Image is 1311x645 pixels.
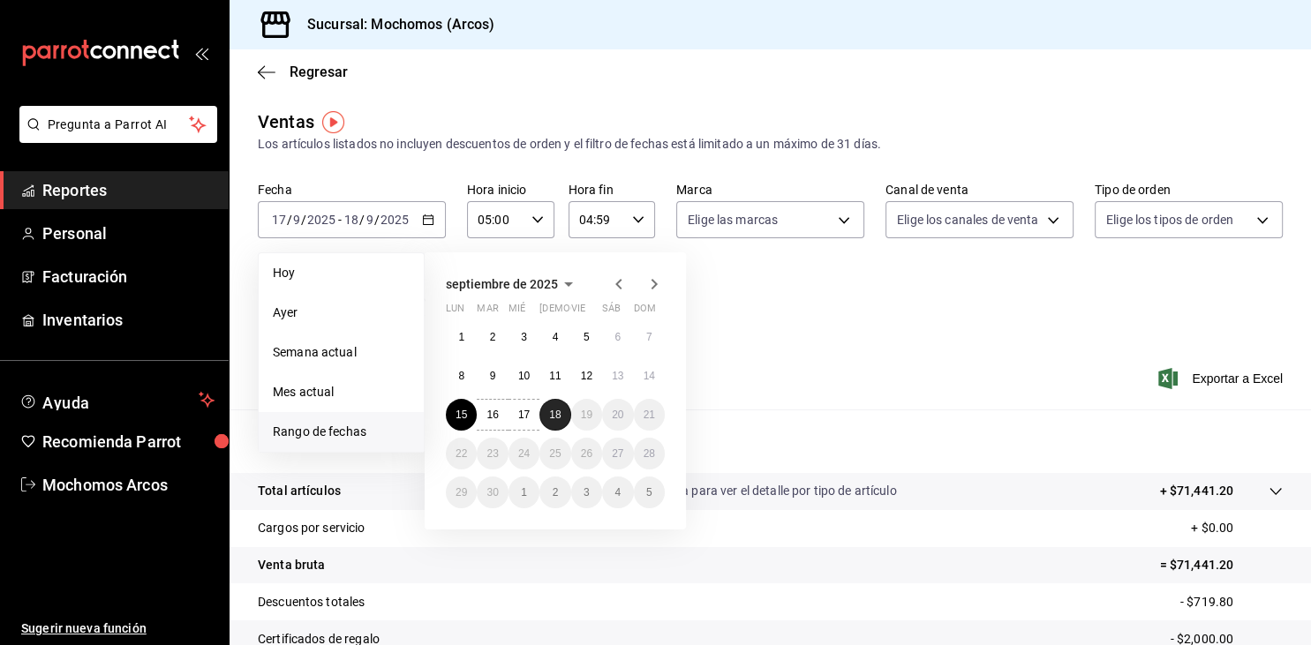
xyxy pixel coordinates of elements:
[258,184,446,196] label: Fecha
[584,486,590,499] abbr: 3 de octubre de 2025
[634,303,656,321] abbr: domingo
[602,360,633,392] button: 13 de septiembre de 2025
[571,399,602,431] button: 19 de septiembre de 2025
[456,409,467,421] abbr: 15 de septiembre de 2025
[446,399,477,431] button: 15 de septiembre de 2025
[646,331,652,343] abbr: 7 de septiembre de 2025
[273,304,410,322] span: Ayer
[456,447,467,460] abbr: 22 de septiembre de 2025
[446,476,477,508] button: 29 de septiembre de 2025
[301,213,306,227] span: /
[602,321,633,353] button: 6 de septiembre de 2025
[258,109,314,135] div: Ventas
[521,331,527,343] abbr: 3 de septiembre de 2025
[602,303,621,321] abbr: sábado
[258,556,325,574] p: Venta bruta
[549,370,561,382] abbr: 11 de septiembre de 2025
[477,438,508,469] button: 23 de septiembre de 2025
[287,213,292,227] span: /
[273,264,410,282] span: Hoy
[509,399,539,431] button: 17 de septiembre de 2025
[553,486,559,499] abbr: 2 de octubre de 2025
[477,360,508,392] button: 9 de septiembre de 2025
[549,409,561,421] abbr: 18 de septiembre de 2025
[12,128,217,146] a: Pregunta a Parrot AI
[1095,184,1283,196] label: Tipo de orden
[258,482,341,500] p: Total artículos
[380,213,410,227] input: ----
[571,438,602,469] button: 26 de septiembre de 2025
[584,331,590,343] abbr: 5 de septiembre de 2025
[42,389,192,410] span: Ayuda
[458,331,464,343] abbr: 1 de septiembre de 2025
[258,135,1283,154] div: Los artículos listados no incluyen descuentos de orden y el filtro de fechas está limitado a un m...
[539,321,570,353] button: 4 de septiembre de 2025
[258,593,365,611] p: Descuentos totales
[42,308,215,332] span: Inventarios
[571,303,585,321] abbr: viernes
[338,213,342,227] span: -
[293,14,494,35] h3: Sucursal: Mochomos (Arcos)
[604,482,897,500] p: Da clic en la fila para ver el detalle por tipo de artículo
[614,331,621,343] abbr: 6 de septiembre de 2025
[581,409,592,421] abbr: 19 de septiembre de 2025
[1180,593,1283,611] p: - $719.80
[477,476,508,508] button: 30 de septiembre de 2025
[571,321,602,353] button: 5 de septiembre de 2025
[688,211,778,229] span: Elige las marcas
[490,370,496,382] abbr: 9 de septiembre de 2025
[374,213,380,227] span: /
[194,46,208,60] button: open_drawer_menu
[509,303,525,321] abbr: miércoles
[486,409,498,421] abbr: 16 de septiembre de 2025
[48,116,190,134] span: Pregunta a Parrot AI
[477,399,508,431] button: 16 de septiembre de 2025
[273,343,410,362] span: Semana actual
[446,360,477,392] button: 8 de septiembre de 2025
[290,64,348,80] span: Regresar
[258,519,365,537] p: Cargos por servicio
[518,447,530,460] abbr: 24 de septiembre de 2025
[539,360,570,392] button: 11 de septiembre de 2025
[446,277,558,291] span: septiembre de 2025
[21,619,215,638] span: Sugerir nueva función
[446,438,477,469] button: 22 de septiembre de 2025
[612,370,623,382] abbr: 13 de septiembre de 2025
[456,486,467,499] abbr: 29 de septiembre de 2025
[477,321,508,353] button: 2 de septiembre de 2025
[634,399,665,431] button: 21 de septiembre de 2025
[581,370,592,382] abbr: 12 de septiembre de 2025
[273,383,410,401] span: Mes actual
[897,211,1038,229] span: Elige los canales de venta
[19,106,217,143] button: Pregunta a Parrot AI
[581,447,592,460] abbr: 26 de septiembre de 2025
[477,303,498,321] abbr: martes
[885,184,1074,196] label: Canal de venta
[539,476,570,508] button: 2 de octubre de 2025
[365,213,374,227] input: --
[322,111,344,133] img: Tooltip marker
[273,423,410,441] span: Rango de fechas
[634,476,665,508] button: 5 de octubre de 2025
[446,303,464,321] abbr: lunes
[509,360,539,392] button: 10 de septiembre de 2025
[1162,368,1283,389] button: Exportar a Excel
[602,476,633,508] button: 4 de octubre de 2025
[446,321,477,353] button: 1 de septiembre de 2025
[467,184,554,196] label: Hora inicio
[612,409,623,421] abbr: 20 de septiembre de 2025
[1191,519,1283,537] p: + $0.00
[553,331,559,343] abbr: 4 de septiembre de 2025
[486,486,498,499] abbr: 30 de septiembre de 2025
[509,476,539,508] button: 1 de octubre de 2025
[518,409,530,421] abbr: 17 de septiembre de 2025
[258,64,348,80] button: Regresar
[486,447,498,460] abbr: 23 de septiembre de 2025
[539,399,570,431] button: 18 de septiembre de 2025
[458,370,464,382] abbr: 8 de septiembre de 2025
[446,274,579,295] button: septiembre de 2025
[42,221,215,245] span: Personal
[676,184,864,196] label: Marca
